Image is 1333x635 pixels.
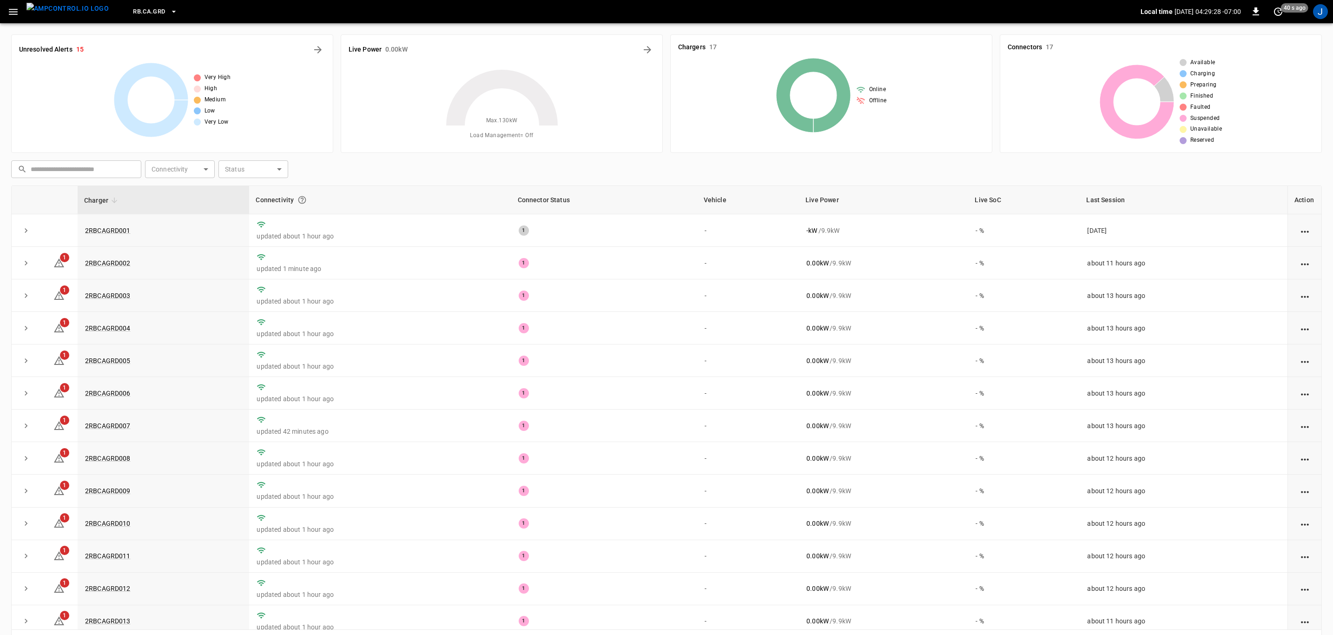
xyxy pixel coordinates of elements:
div: Connectivity [256,192,504,208]
td: - % [968,475,1080,507]
span: Available [1190,58,1215,67]
div: action cell options [1299,551,1311,561]
p: 0.00 kW [806,486,829,496]
td: - % [968,410,1080,442]
span: 1 [60,611,69,620]
p: 0.00 kW [806,454,829,463]
div: action cell options [1299,258,1311,268]
p: 0.00 kW [806,258,829,268]
button: expand row [19,354,33,368]
a: 2RBCAGRD004 [85,324,131,332]
a: 2RBCAGRD005 [85,357,131,364]
span: 1 [60,481,69,490]
th: Live SoC [968,186,1080,214]
button: set refresh interval [1271,4,1286,19]
a: 1 [53,584,65,592]
td: - [697,475,799,507]
p: 0.00 kW [806,519,829,528]
td: - [697,410,799,442]
div: 1 [519,421,529,431]
div: / 9.9 kW [806,616,961,626]
a: 1 [53,487,65,494]
button: expand row [19,419,33,433]
div: 1 [519,258,529,268]
a: 2RBCAGRD011 [85,552,131,560]
a: 2RBCAGRD002 [85,259,131,267]
div: / 9.9 kW [806,356,961,365]
span: Medium [205,95,226,105]
td: about 12 hours ago [1080,508,1287,540]
td: - % [968,377,1080,410]
div: 1 [519,388,529,398]
a: 1 [53,291,65,299]
td: - [697,344,799,377]
p: updated about 1 hour ago [257,232,503,241]
span: Max. 130 kW [486,116,518,126]
td: - [697,442,799,475]
td: - [697,279,799,312]
div: 1 [519,583,529,594]
a: 2RBCAGRD007 [85,422,131,430]
a: 2RBCAGRD009 [85,487,131,495]
div: 1 [519,291,529,301]
td: - % [968,344,1080,377]
span: RB.CA.GRD [133,7,165,17]
span: Online [869,85,886,94]
div: action cell options [1299,356,1311,365]
div: / 9.9 kW [806,421,961,430]
p: - kW [806,226,817,235]
span: Finished [1190,92,1213,101]
span: High [205,84,218,93]
span: 1 [60,285,69,295]
div: action cell options [1299,226,1311,235]
span: Offline [869,96,887,106]
td: [DATE] [1080,214,1287,247]
td: - [697,573,799,605]
div: action cell options [1299,616,1311,626]
button: expand row [19,289,33,303]
td: - % [968,247,1080,279]
div: action cell options [1299,584,1311,593]
p: 0.00 kW [806,551,829,561]
span: Unavailable [1190,125,1222,134]
a: 2RBCAGRD013 [85,617,131,625]
a: 1 [53,454,65,462]
p: updated about 1 hour ago [257,297,503,306]
p: 0.00 kW [806,421,829,430]
a: 2RBCAGRD003 [85,292,131,299]
span: Reserved [1190,136,1214,145]
td: - % [968,279,1080,312]
h6: 17 [1046,42,1053,53]
a: 2RBCAGRD010 [85,520,131,527]
a: 1 [53,357,65,364]
p: updated 1 minute ago [257,264,503,273]
td: about 13 hours ago [1080,410,1287,442]
span: 40 s ago [1281,3,1308,13]
div: 1 [519,453,529,463]
p: 0.00 kW [806,389,829,398]
div: / 9.9 kW [806,454,961,463]
p: updated about 1 hour ago [257,492,503,501]
button: expand row [19,224,33,238]
button: expand row [19,614,33,628]
img: ampcontrol.io logo [26,3,109,14]
div: 1 [519,518,529,529]
td: - % [968,214,1080,247]
th: Live Power [799,186,968,214]
div: 1 [519,551,529,561]
th: Last Session [1080,186,1287,214]
p: 0.00 kW [806,616,829,626]
p: updated about 1 hour ago [257,590,503,599]
a: 2RBCAGRD012 [85,585,131,592]
td: about 12 hours ago [1080,442,1287,475]
div: / 9.9 kW [806,486,961,496]
span: Faulted [1190,103,1211,112]
th: Action [1287,186,1321,214]
a: 2RBCAGRD006 [85,390,131,397]
p: updated about 1 hour ago [257,525,503,534]
div: 1 [519,616,529,626]
div: / 9.9 kW [806,519,961,528]
a: 1 [53,552,65,559]
button: expand row [19,582,33,595]
td: about 12 hours ago [1080,540,1287,573]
